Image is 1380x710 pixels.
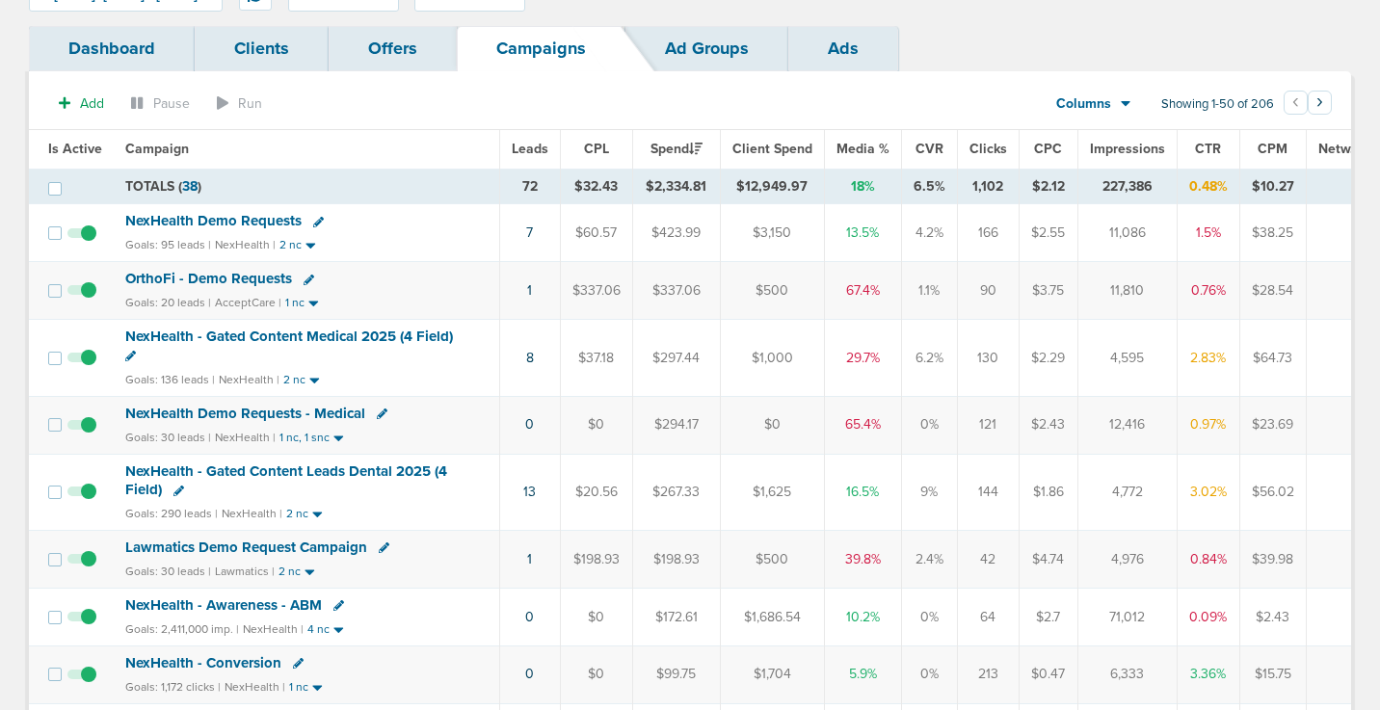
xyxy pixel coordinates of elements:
[901,320,957,396] td: 6.2%
[1239,262,1306,320] td: $28.54
[1177,204,1239,262] td: 1.5%
[182,178,198,195] span: 38
[1019,169,1077,204] td: $2.12
[720,204,824,262] td: $3,150
[526,350,534,366] a: 8
[584,141,609,157] span: CPL
[1177,645,1239,703] td: 3.36%
[632,262,720,320] td: $337.06
[1239,454,1306,530] td: $56.02
[632,169,720,204] td: $2,334.81
[125,270,292,287] span: OrthoFi - Demo Requests
[824,320,901,396] td: 29.7%
[957,320,1019,396] td: 130
[1258,141,1287,157] span: CPM
[969,141,1007,157] span: Clicks
[523,484,536,500] a: 13
[125,296,211,310] small: Goals: 20 leads |
[1019,588,1077,645] td: $2.7
[125,405,365,422] span: NexHealth Demo Requests - Medical
[1161,96,1274,113] span: Showing 1-50 of 206
[632,645,720,703] td: $99.75
[499,169,560,204] td: 72
[1239,588,1306,645] td: $2.43
[527,551,532,567] a: 1
[225,680,285,694] small: NexHealth |
[720,531,824,589] td: $500
[125,680,221,695] small: Goals: 1,172 clicks |
[632,531,720,589] td: $198.93
[788,26,898,71] a: Ads
[1239,204,1306,262] td: $38.25
[901,645,957,703] td: 0%
[329,26,457,71] a: Offers
[283,373,305,387] small: 2 nc
[195,26,329,71] a: Clients
[1177,169,1239,204] td: 0.48%
[632,204,720,262] td: $423.99
[625,26,788,71] a: Ad Groups
[957,396,1019,454] td: 121
[957,645,1019,703] td: 213
[1177,531,1239,589] td: 0.84%
[720,262,824,320] td: $500
[1019,645,1077,703] td: $0.47
[125,373,215,387] small: Goals: 136 leads |
[1077,320,1177,396] td: 4,595
[1019,204,1077,262] td: $2.55
[48,141,102,157] span: Is Active
[1019,531,1077,589] td: $4.74
[125,539,367,556] span: Lawmatics Demo Request Campaign
[525,666,534,682] a: 0
[901,204,957,262] td: 4.2%
[1239,396,1306,454] td: $23.69
[125,622,239,637] small: Goals: 2,411,000 imp. |
[1019,454,1077,530] td: $1.86
[114,169,499,204] td: TOTALS ( )
[1284,93,1332,117] ul: Pagination
[125,565,211,579] small: Goals: 30 leads |
[222,507,282,520] small: NexHealth |
[1077,169,1177,204] td: 227,386
[125,654,281,671] span: NexHealth - Conversion
[632,396,720,454] td: $294.17
[48,90,115,118] button: Add
[916,141,943,157] span: CVR
[286,507,308,521] small: 2 nc
[720,454,824,530] td: $1,625
[901,588,957,645] td: 0%
[824,531,901,589] td: 39.8%
[1177,588,1239,645] td: 0.09%
[824,262,901,320] td: 67.4%
[125,507,218,521] small: Goals: 290 leads |
[824,169,901,204] td: 18%
[125,212,302,229] span: NexHealth Demo Requests
[957,531,1019,589] td: 42
[1077,262,1177,320] td: 11,810
[279,431,330,445] small: 1 nc, 1 snc
[632,454,720,530] td: $267.33
[1056,94,1111,114] span: Columns
[215,431,276,444] small: NexHealth |
[279,565,301,579] small: 2 nc
[1177,454,1239,530] td: 3.02%
[512,141,548,157] span: Leads
[125,462,447,499] span: NexHealth - Gated Content Leads Dental 2025 (4 Field)
[526,224,533,241] a: 7
[720,320,824,396] td: $1,000
[1239,169,1306,204] td: $10.27
[1019,320,1077,396] td: $2.29
[1177,320,1239,396] td: 2.83%
[560,169,632,204] td: $32.43
[650,141,703,157] span: Spend
[1034,141,1062,157] span: CPC
[125,238,211,252] small: Goals: 95 leads |
[1077,204,1177,262] td: 11,086
[957,262,1019,320] td: 90
[560,588,632,645] td: $0
[1077,531,1177,589] td: 4,976
[1177,396,1239,454] td: 0.97%
[824,588,901,645] td: 10.2%
[1077,645,1177,703] td: 6,333
[1239,320,1306,396] td: $64.73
